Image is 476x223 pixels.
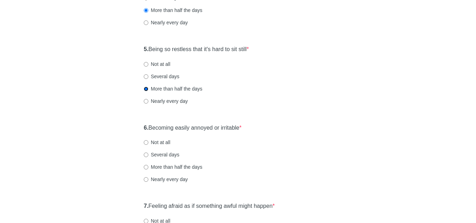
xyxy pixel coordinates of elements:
label: More than half the days [144,7,202,14]
label: Feeling afraid as if something awful might happen [144,202,275,210]
label: Nearly every day [144,176,188,183]
label: Nearly every day [144,98,188,105]
input: Several days [144,74,148,79]
input: More than half the days [144,87,148,91]
label: Not at all [144,61,170,68]
input: Nearly every day [144,177,148,182]
input: Not at all [144,62,148,67]
input: Nearly every day [144,99,148,104]
label: Several days [144,73,179,80]
input: More than half the days [144,8,148,13]
label: More than half the days [144,85,202,92]
label: More than half the days [144,163,202,171]
label: Becoming easily annoyed or irritable [144,124,242,132]
label: Several days [144,151,179,158]
input: Nearly every day [144,20,148,25]
strong: 5. [144,46,148,52]
label: Not at all [144,139,170,146]
strong: 7. [144,203,148,209]
strong: 6. [144,125,148,131]
label: Nearly every day [144,19,188,26]
label: Being so restless that it's hard to sit still [144,45,249,54]
input: Not at all [144,140,148,145]
input: More than half the days [144,165,148,169]
input: Several days [144,153,148,157]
